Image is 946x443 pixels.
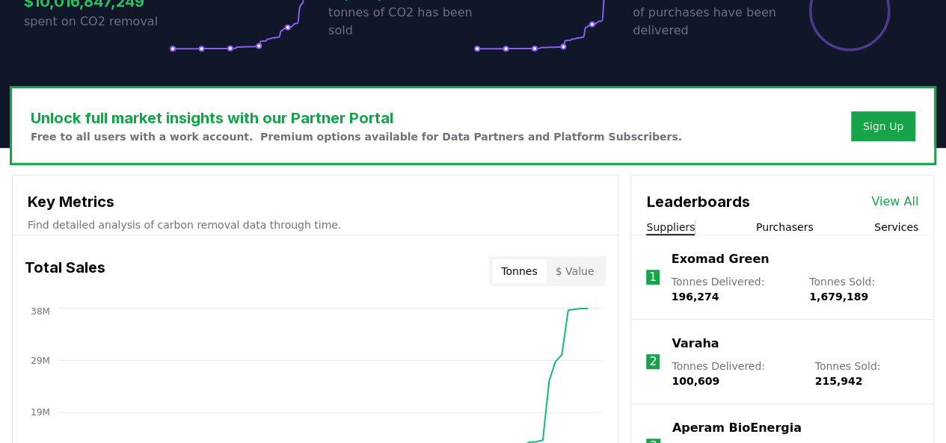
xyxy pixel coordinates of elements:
[809,274,918,304] p: Tonnes Sold :
[874,220,918,235] button: Services
[649,268,657,286] p: 1
[672,419,802,437] a: Aperam BioEnergia
[31,107,682,129] h3: Unlock full market insights with our Partner Portal
[672,359,799,388] p: Tonnes Delivered :
[863,119,903,134] a: Sign Up
[646,220,695,235] button: Suppliers
[492,259,546,283] button: Tonnes
[31,407,50,418] tspan: 19M
[633,4,778,40] p: of purchases have been delivered
[328,4,473,40] p: tonnes of CO2 has been sold
[814,375,862,387] span: 215,942
[871,193,918,211] a: View All
[672,250,770,268] a: Exomad Green
[25,256,105,286] h3: Total Sales
[31,306,50,316] tspan: 38M
[814,359,918,388] p: Tonnes Sold :
[24,13,169,31] p: spent on CO2 removal
[851,111,915,141] button: Sign Up
[547,259,603,283] button: $ Value
[646,190,749,213] h3: Leaderboards
[31,129,682,144] p: Free to all users with a work account. Premium options available for Data Partners and Platform S...
[672,291,719,303] span: 196,274
[672,274,794,304] p: Tonnes Delivered :
[28,217,603,232] p: Find detailed analysis of carbon removal data through time.
[756,220,814,235] button: Purchasers
[649,353,657,371] p: 2
[672,375,719,387] span: 100,609
[809,291,868,303] span: 1,679,189
[672,335,719,353] a: Varaha
[28,190,603,213] h3: Key Metrics
[31,355,50,365] tspan: 29M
